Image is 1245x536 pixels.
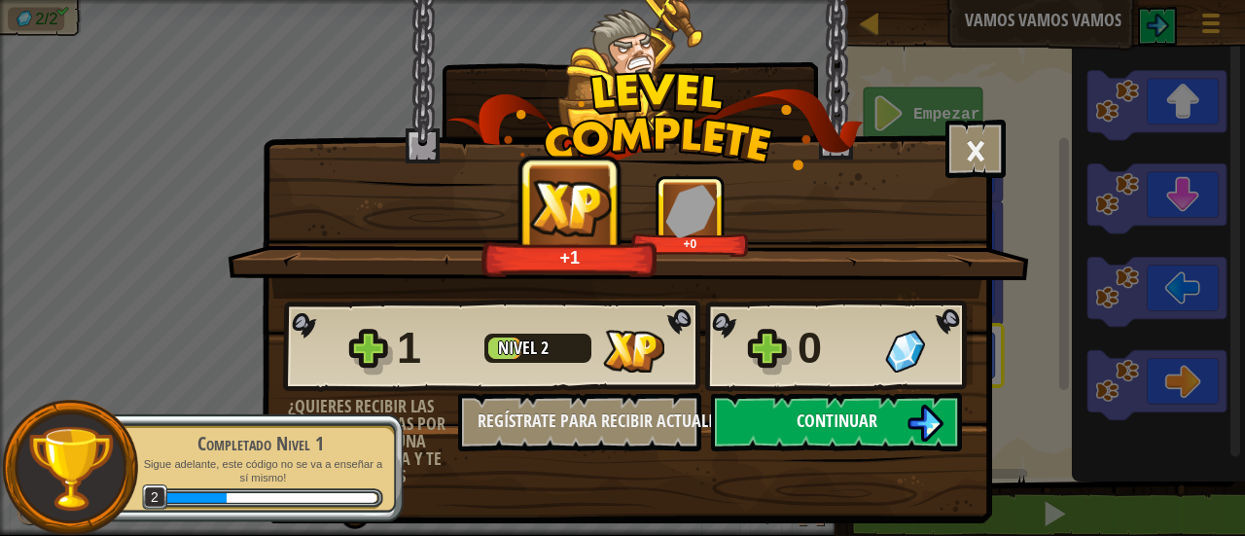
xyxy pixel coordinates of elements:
[945,120,1006,178] button: ×
[487,246,653,268] div: +1
[603,330,664,373] img: XP Ganada
[458,393,701,451] button: Regístrate para recibir actualizaciones
[498,336,541,360] span: Nivel
[138,457,383,485] p: Sigue adelante, este código no se va a enseñar a sí mismo!
[798,317,873,379] div: 0
[523,174,619,240] img: XP Ganada
[288,398,458,503] div: ¿Quieres recibir las últimas noticias por correo? ¡Crea una cuenta gratuita y te mantendremos inf...
[541,336,549,360] span: 2
[446,72,864,170] img: level_complete.png
[138,430,383,457] div: Completado Nivel 1
[142,484,168,511] span: 2
[711,393,962,451] button: Continuar
[907,405,943,442] img: Continuar
[665,184,716,237] img: Gemas Ganadas
[397,317,473,379] div: 1
[797,409,877,433] span: Continuar
[26,424,115,513] img: trophy.png
[635,236,745,251] div: +0
[885,330,925,373] img: Gemas Ganadas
